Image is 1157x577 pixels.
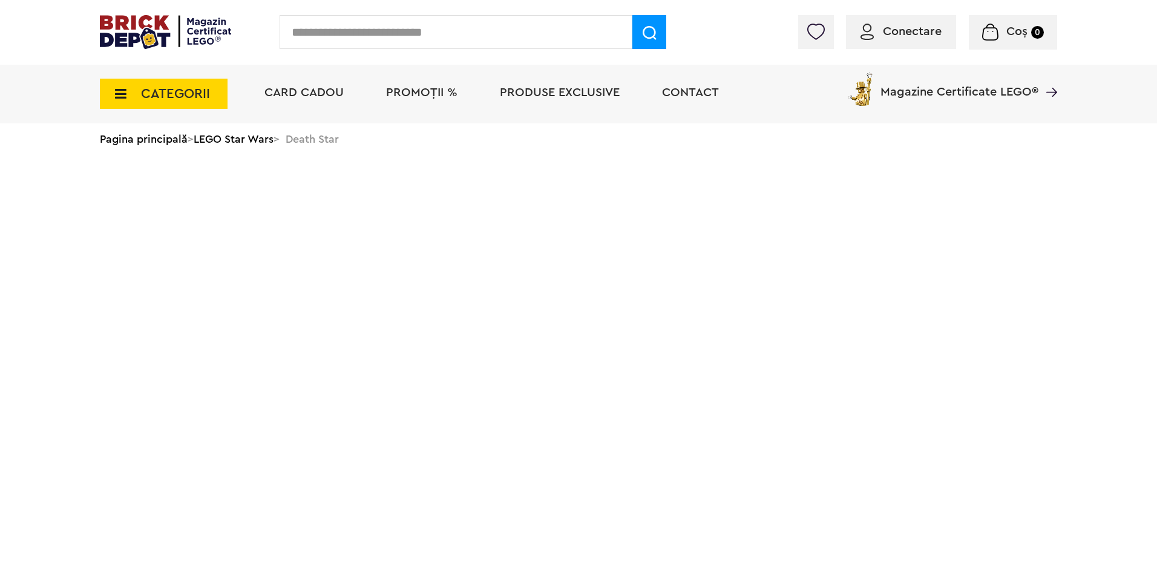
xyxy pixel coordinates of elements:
[883,25,942,37] span: Conectare
[1038,70,1057,82] a: Magazine Certificate LEGO®
[1031,26,1044,39] small: 0
[662,86,719,99] a: Contact
[100,123,1057,155] div: > > Death Star
[100,134,188,145] a: Pagina principală
[1006,25,1028,37] span: Coș
[500,86,620,99] a: Produse exclusive
[386,86,457,99] a: PROMOȚII %
[880,70,1038,98] span: Magazine Certificate LEGO®
[141,87,210,100] span: CATEGORII
[264,86,344,99] a: Card Cadou
[860,25,942,37] a: Conectare
[194,134,274,145] a: LEGO Star Wars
